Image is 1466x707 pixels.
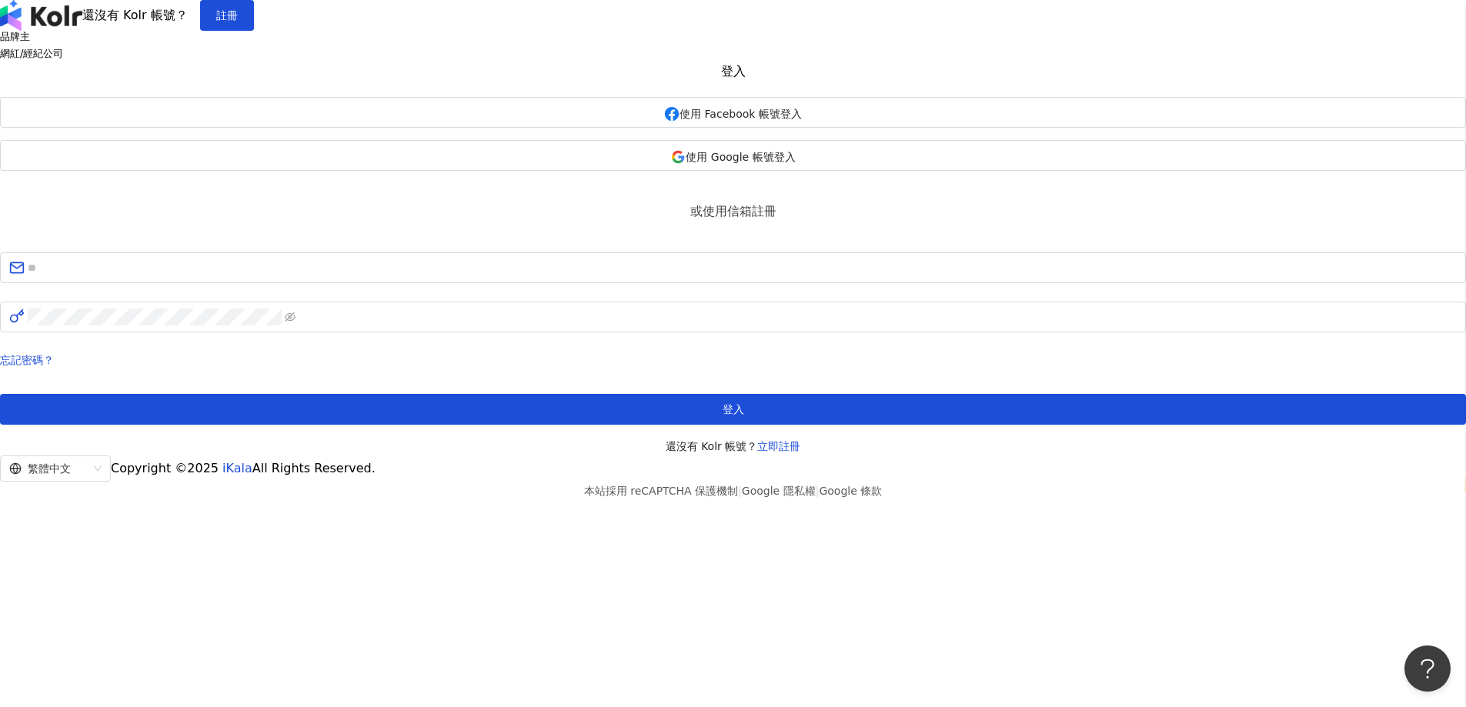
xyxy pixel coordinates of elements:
[686,151,795,163] span: 使用 Google 帳號登入
[82,8,188,22] span: 還沒有 Kolr 帳號？
[819,485,882,497] a: Google 條款
[757,440,800,452] a: 立即註冊
[723,403,744,415] span: 登入
[1404,645,1451,692] iframe: Help Scout Beacon - Open
[285,312,296,322] span: eye-invisible
[222,461,252,475] a: iKala
[678,202,789,221] span: 或使用信箱註冊
[111,461,376,475] span: Copyright © 2025 All Rights Reserved.
[816,485,820,497] span: |
[9,456,88,481] div: 繁體中文
[721,64,746,78] span: 登入
[738,485,742,497] span: |
[216,9,238,22] span: 註冊
[584,482,882,500] span: 本站採用 reCAPTCHA 保護機制
[680,108,802,120] span: 使用 Facebook 帳號登入
[742,485,816,497] a: Google 隱私權
[666,437,801,455] span: 還沒有 Kolr 帳號？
